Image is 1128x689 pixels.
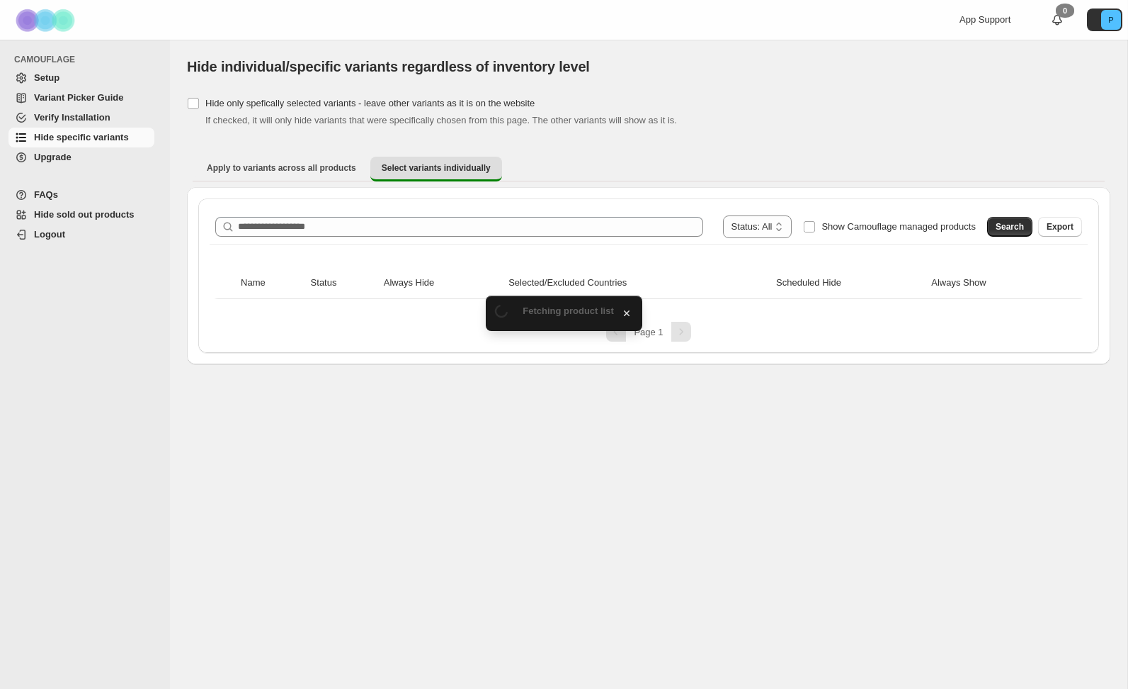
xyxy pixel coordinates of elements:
button: Select variants individually [370,157,502,181]
span: Show Camouflage managed products [821,221,976,232]
span: Verify Installation [34,112,110,123]
span: Export [1047,221,1073,233]
a: Logout [8,225,154,245]
img: Camouflage [11,1,82,40]
span: Variant Picker Guide [34,92,123,103]
nav: Pagination [210,322,1088,342]
span: Hide specific variants [34,132,129,142]
span: Page 1 [634,327,663,337]
span: Hide sold out products [34,209,135,220]
text: P [1108,16,1113,24]
a: Setup [8,68,154,88]
a: Hide specific variants [8,128,154,147]
th: Selected/Excluded Countries [504,267,772,299]
div: Select variants individually [187,187,1110,364]
button: Search [987,217,1032,237]
th: Always Hide [380,267,504,299]
span: Hide only spefically selected variants - leave other variants as it is on the website [205,98,535,108]
span: CAMOUFLAGE [14,54,160,65]
a: Variant Picker Guide [8,88,154,108]
button: Apply to variants across all products [195,157,368,179]
span: Logout [34,229,65,240]
span: Select variants individually [382,162,491,174]
span: Search [996,221,1024,233]
div: 0 [1056,4,1074,18]
th: Name [237,267,307,299]
span: App Support [959,14,1010,25]
a: 0 [1050,13,1064,27]
button: Avatar with initials P [1087,9,1122,31]
th: Scheduled Hide [772,267,927,299]
a: Upgrade [8,147,154,167]
a: Verify Installation [8,108,154,128]
span: Fetching product list [523,306,614,316]
span: If checked, it will only hide variants that were specifically chosen from this page. The other va... [205,115,677,125]
button: Export [1038,217,1082,237]
span: FAQs [34,189,58,200]
a: FAQs [8,185,154,205]
th: Status [307,267,380,299]
a: Hide sold out products [8,205,154,225]
th: Always Show [927,267,1061,299]
span: Apply to variants across all products [207,162,356,174]
span: Upgrade [34,152,72,162]
span: Hide individual/specific variants regardless of inventory level [187,59,590,74]
span: Avatar with initials P [1101,10,1121,30]
span: Setup [34,72,59,83]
